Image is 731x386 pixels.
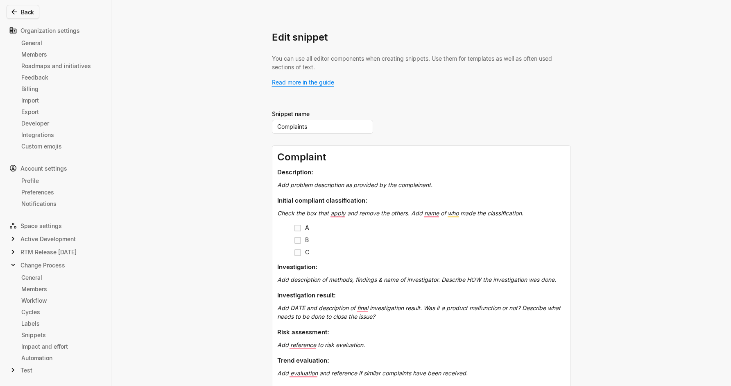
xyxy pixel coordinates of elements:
span: Test [20,366,32,375]
span: Add reference to risk evaluation. [277,341,365,348]
span: Investigation result: [277,291,336,299]
div: Feedback [21,73,101,82]
a: Profile [18,175,104,186]
a: Feedback [18,71,104,83]
a: Snippets [18,329,104,340]
div: Cycles [21,308,101,316]
span: Active Development [20,235,76,243]
a: Impact and effort [18,340,104,352]
a: Billing [18,83,104,94]
div: Organization settings [7,24,104,37]
span: A [305,224,309,231]
div: Snippet name [272,110,310,118]
div: Profile [21,176,101,185]
div: Preferences [21,188,101,196]
div: Impact and effort [21,342,101,351]
div: Roadmaps and initiatives [21,62,101,70]
div: Import [21,96,101,105]
button: Back [7,5,39,19]
div: Members [21,50,101,59]
div: Developer [21,119,101,128]
div: Workflow [21,296,101,305]
span: Trend evaluation: [277,356,329,364]
div: Snippets [21,331,101,339]
div: General [21,273,101,282]
a: Export [18,106,104,117]
div: Account settings [7,162,104,175]
a: Read more in the guide [272,79,334,86]
span: Risk assessment: [277,328,329,336]
input: Snippet name [272,120,373,134]
a: Workflow [18,295,104,306]
span: B [305,236,309,243]
span: Initial compliant classification: [277,196,367,204]
span: RTM Release [DATE] [20,248,77,256]
div: Billing [21,85,101,93]
a: Roadmaps and initiatives [18,60,104,71]
span: Investigation: [277,263,317,271]
span: Complaint [277,151,326,163]
span: Change Process [20,261,65,270]
a: Custom emojis [18,140,104,152]
div: General [21,39,101,47]
span: Check the box that apply and remove the others. Add name of who made the classification. [277,210,523,217]
span: Add description of methods, findings & name of investigator. Describe HOW the investigation was d... [277,276,556,283]
a: Labels [18,317,104,329]
a: Notifications [18,198,104,209]
div: Notifications [21,199,101,208]
div: Integrations [21,130,101,139]
a: Import [18,94,104,106]
div: Export [21,107,101,116]
p: You can use all editor components when creating snippets. Use them for templates as well as often... [272,54,571,71]
span: Description: [277,168,313,176]
a: Cycles [18,306,104,317]
span: Add DATE and description of final investigation result. Was it a product malfunction or not? Desc... [277,304,562,320]
div: Labels [21,319,101,328]
span: C [305,249,309,256]
a: Members [18,283,104,295]
a: Automation [18,352,104,363]
a: Members [18,48,104,60]
a: Integrations [18,129,104,140]
div: Space settings [7,219,104,232]
div: Members [21,285,101,293]
span: Add evaluation and reference if similar complaints have been received. [277,370,468,377]
div: Edit snippet [272,31,571,54]
div: Automation [21,354,101,362]
a: Preferences [18,186,104,198]
a: General [18,37,104,48]
a: General [18,272,104,283]
span: Add problem description as provided by the complainant. [277,181,432,188]
div: Custom emojis [21,142,101,151]
a: Developer [18,117,104,129]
